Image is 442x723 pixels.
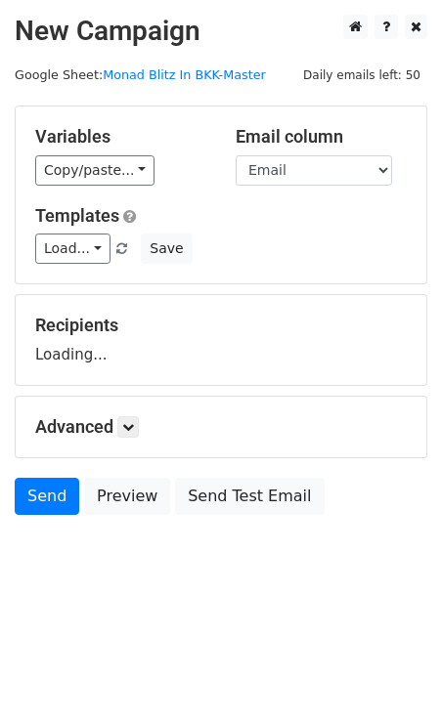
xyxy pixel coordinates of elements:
[15,67,266,82] small: Google Sheet:
[35,155,155,186] a: Copy/paste...
[15,15,427,48] h2: New Campaign
[35,205,119,226] a: Templates
[141,234,192,264] button: Save
[35,126,206,148] h5: Variables
[175,478,324,515] a: Send Test Email
[35,315,407,336] h5: Recipients
[35,416,407,438] h5: Advanced
[15,478,79,515] a: Send
[103,67,266,82] a: Monad Blitz In BKK-Master
[236,126,407,148] h5: Email column
[296,64,427,86] span: Daily emails left: 50
[84,478,170,515] a: Preview
[35,234,110,264] a: Load...
[35,315,407,365] div: Loading...
[296,67,427,82] a: Daily emails left: 50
